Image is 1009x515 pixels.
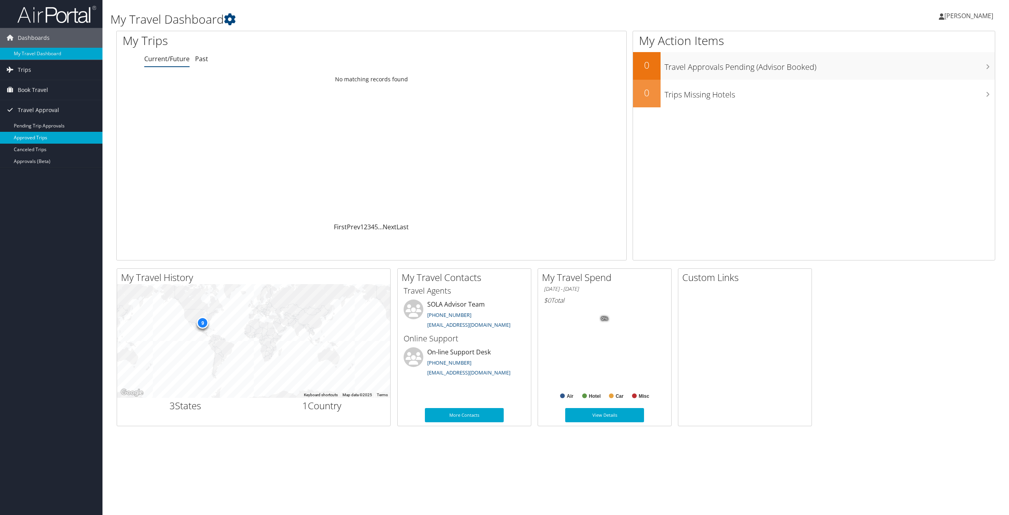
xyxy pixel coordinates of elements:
a: More Contacts [425,408,504,422]
a: 2 [364,223,367,231]
h3: Travel Approvals Pending (Advisor Booked) [665,58,995,73]
span: $0 [544,296,551,305]
a: Past [195,54,208,63]
a: 0Travel Approvals Pending (Advisor Booked) [633,52,995,80]
a: 0Trips Missing Hotels [633,80,995,107]
span: … [378,223,383,231]
span: 1 [302,399,308,412]
span: Book Travel [18,80,48,100]
div: 9 [197,317,209,329]
a: Open this area in Google Maps (opens a new window) [119,388,145,398]
span: Travel Approval [18,100,59,120]
text: Hotel [589,393,601,399]
h3: Online Support [404,333,525,344]
h3: Travel Agents [404,285,525,296]
a: View Details [565,408,644,422]
img: Google [119,388,145,398]
a: [PERSON_NAME] [939,4,1001,28]
a: [PHONE_NUMBER] [427,359,471,366]
h3: Trips Missing Hotels [665,85,995,100]
h2: States [123,399,248,412]
a: Last [397,223,409,231]
a: Current/Future [144,54,190,63]
h2: My Travel Spend [542,271,671,284]
button: Keyboard shortcuts [304,392,338,398]
span: Trips [18,60,31,80]
a: [EMAIL_ADDRESS][DOMAIN_NAME] [427,321,510,328]
a: 5 [374,223,378,231]
h2: Custom Links [682,271,812,284]
tspan: 0% [601,316,608,321]
h1: My Travel Dashboard [110,11,704,28]
text: Car [616,393,624,399]
span: [PERSON_NAME] [944,11,993,20]
a: [EMAIL_ADDRESS][DOMAIN_NAME] [427,369,510,376]
a: 3 [367,223,371,231]
a: 1 [360,223,364,231]
span: Dashboards [18,28,50,48]
li: On-line Support Desk [400,347,529,380]
h2: Country [260,399,385,412]
a: First [334,223,347,231]
span: Map data ©2025 [343,393,372,397]
li: SOLA Advisor Team [400,300,529,332]
td: No matching records found [117,72,626,86]
a: 4 [371,223,374,231]
text: Misc [639,393,650,399]
h1: My Action Items [633,32,995,49]
a: [PHONE_NUMBER] [427,311,471,318]
img: airportal-logo.png [17,5,96,24]
h2: My Travel History [121,271,390,284]
span: 3 [169,399,175,412]
a: Next [383,223,397,231]
a: Prev [347,223,360,231]
h2: 0 [633,86,661,99]
h6: [DATE] - [DATE] [544,285,665,293]
h2: 0 [633,58,661,72]
a: Terms (opens in new tab) [377,393,388,397]
text: Air [567,393,573,399]
h1: My Trips [123,32,408,49]
h2: My Travel Contacts [402,271,531,284]
h6: Total [544,296,665,305]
